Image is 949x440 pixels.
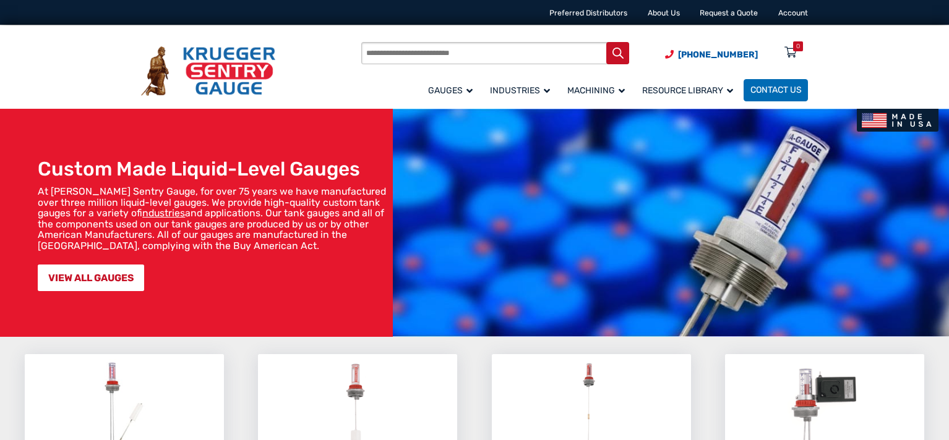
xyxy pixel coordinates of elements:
[490,85,550,96] span: Industries
[700,9,758,17] a: Request a Quote
[796,41,800,51] div: 0
[678,49,758,60] span: [PHONE_NUMBER]
[483,77,560,103] a: Industries
[744,79,808,101] a: Contact Us
[857,109,938,132] img: Made In USA
[38,158,387,181] h1: Custom Made Liquid-Level Gauges
[421,77,483,103] a: Gauges
[560,77,635,103] a: Machining
[642,85,733,96] span: Resource Library
[428,85,473,96] span: Gauges
[38,264,144,291] a: VIEW ALL GAUGES
[142,207,185,219] a: industries
[567,85,625,96] span: Machining
[141,46,275,96] img: Krueger Sentry Gauge
[750,85,802,96] span: Contact Us
[635,77,744,103] a: Resource Library
[648,9,680,17] a: About Us
[778,9,808,17] a: Account
[38,186,387,251] p: At [PERSON_NAME] Sentry Gauge, for over 75 years we have manufactured over three million liquid-l...
[665,48,758,61] a: Phone Number (920) 434-8860
[549,9,627,17] a: Preferred Distributors
[393,109,949,337] img: bg_hero_bannerksentry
